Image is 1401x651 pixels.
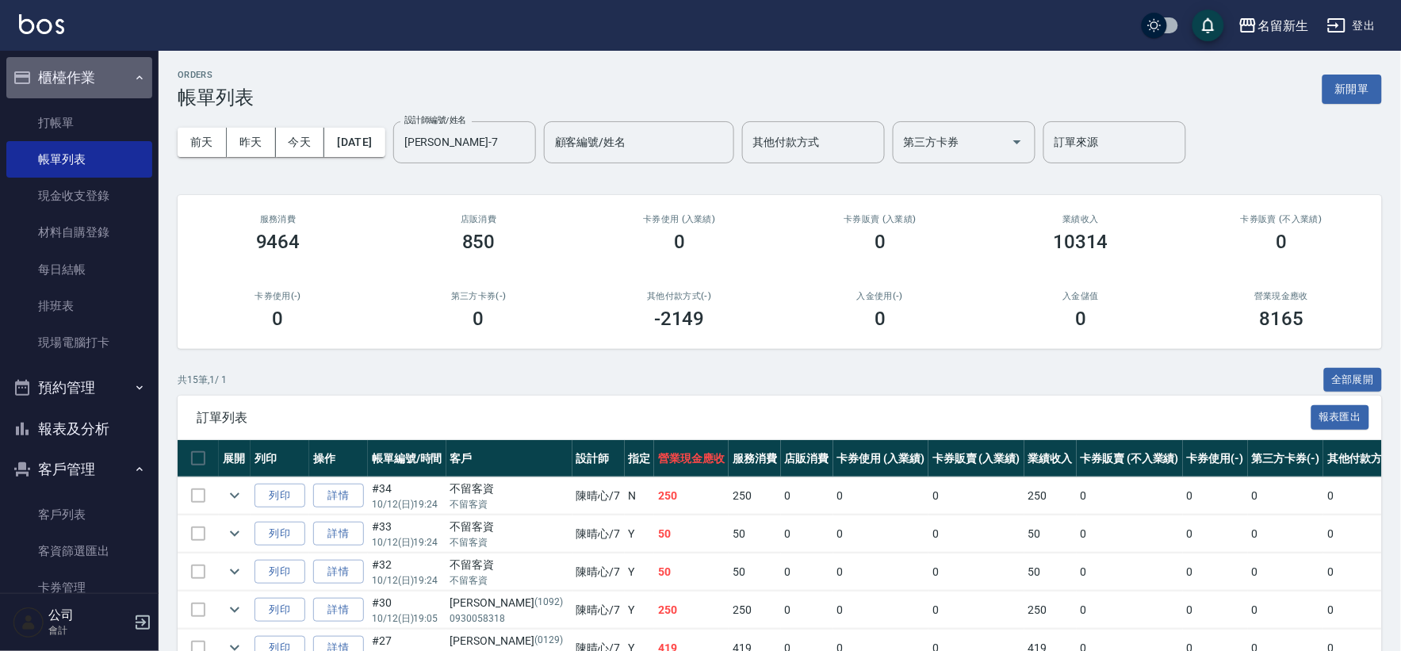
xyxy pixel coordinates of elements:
[654,477,729,515] td: 250
[313,560,364,584] a: 詳情
[1311,409,1370,424] a: 報表匯出
[1276,231,1287,253] h3: 0
[833,553,929,591] td: 0
[19,14,64,34] img: Logo
[450,519,568,535] div: 不留客資
[450,535,568,550] p: 不留客資
[251,440,309,477] th: 列印
[368,477,446,515] td: #34
[404,114,466,126] label: 設計師編號/姓名
[674,231,685,253] h3: 0
[473,308,484,330] h3: 0
[625,553,655,591] td: Y
[450,573,568,588] p: 不留客資
[450,595,568,611] div: [PERSON_NAME]
[309,440,368,477] th: 操作
[397,214,560,224] h2: 店販消費
[654,440,729,477] th: 營業現金應收
[13,607,44,638] img: Person
[928,592,1024,629] td: 0
[255,598,305,622] button: 列印
[598,214,760,224] h2: 卡券使用 (入業績)
[833,592,929,629] td: 0
[1024,515,1077,553] td: 50
[6,449,152,490] button: 客戶管理
[781,440,833,477] th: 店販消費
[1259,308,1303,330] h3: 8165
[197,410,1311,426] span: 訂單列表
[928,477,1024,515] td: 0
[833,440,929,477] th: 卡券使用 (入業績)
[534,595,563,611] p: (1092)
[1183,477,1248,515] td: 0
[654,308,705,330] h3: -2149
[625,515,655,553] td: Y
[1200,291,1363,301] h2: 營業現金應收
[1005,129,1030,155] button: Open
[255,560,305,584] button: 列印
[572,515,625,553] td: 陳晴心 /7
[625,592,655,629] td: Y
[446,440,572,477] th: 客戶
[1200,214,1363,224] h2: 卡券販賣 (不入業績)
[1024,477,1077,515] td: 250
[178,373,227,387] p: 共 15 筆, 1 / 1
[1323,81,1382,96] a: 新開單
[462,231,496,253] h3: 850
[1000,291,1162,301] h2: 入金儲值
[450,481,568,497] div: 不留客資
[1053,231,1108,253] h3: 10314
[654,515,729,553] td: 50
[324,128,385,157] button: [DATE]
[572,592,625,629] td: 陳晴心 /7
[197,214,359,224] h3: 服務消費
[48,623,129,638] p: 會計
[1077,592,1183,629] td: 0
[1248,440,1324,477] th: 第三方卡券(-)
[1257,16,1308,36] div: 名留新生
[48,607,129,623] h5: 公司
[372,497,442,511] p: 10/12 (日) 19:24
[572,477,625,515] td: 陳晴心 /7
[368,592,446,629] td: #30
[781,515,833,553] td: 0
[572,440,625,477] th: 設計師
[256,231,300,253] h3: 9464
[1321,11,1382,40] button: 登出
[1024,553,1077,591] td: 50
[1248,477,1324,515] td: 0
[372,535,442,550] p: 10/12 (日) 19:24
[372,573,442,588] p: 10/12 (日) 19:24
[1248,592,1324,629] td: 0
[1311,405,1370,430] button: 報表匯出
[729,440,781,477] th: 服務消費
[1075,308,1086,330] h3: 0
[273,308,284,330] h3: 0
[6,214,152,251] a: 材料自購登錄
[875,231,886,253] h3: 0
[654,592,729,629] td: 250
[625,477,655,515] td: N
[450,611,568,626] p: 0930058318
[6,251,152,288] a: 每日結帳
[1324,368,1383,393] button: 全部展開
[1077,440,1183,477] th: 卡券販賣 (不入業績)
[781,592,833,629] td: 0
[798,214,961,224] h2: 卡券販賣 (入業績)
[223,484,247,507] button: expand row
[178,86,254,109] h3: 帳單列表
[928,440,1024,477] th: 卡券販賣 (入業績)
[1248,553,1324,591] td: 0
[6,288,152,324] a: 排班表
[729,477,781,515] td: 250
[6,57,152,98] button: 櫃檯作業
[1232,10,1315,42] button: 名留新生
[833,477,929,515] td: 0
[1323,75,1382,104] button: 新開單
[6,496,152,533] a: 客戶列表
[368,553,446,591] td: #32
[178,128,227,157] button: 前天
[1248,515,1324,553] td: 0
[6,324,152,361] a: 現場電腦打卡
[1183,553,1248,591] td: 0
